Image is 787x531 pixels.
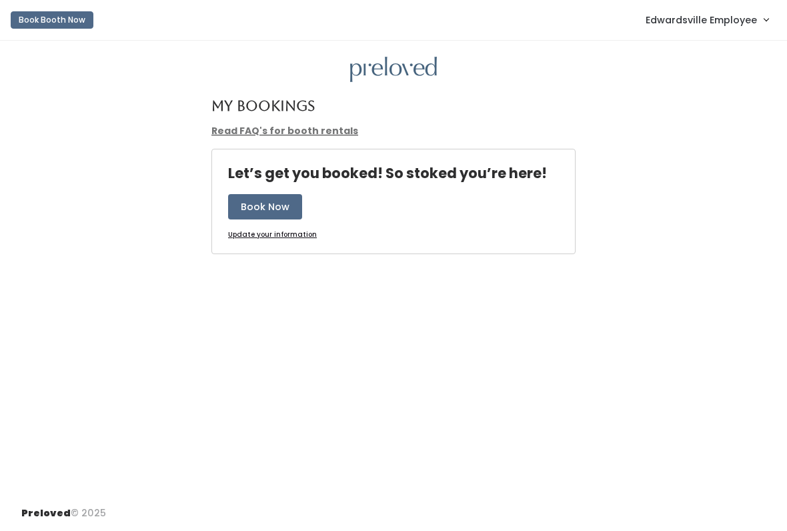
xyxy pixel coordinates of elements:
[632,5,782,34] a: Edwardsville Employee
[21,506,71,520] span: Preloved
[211,124,358,137] a: Read FAQ's for booth rentals
[228,165,547,181] h4: Let’s get you booked! So stoked you’re here!
[21,496,106,520] div: © 2025
[350,57,437,83] img: preloved logo
[11,5,93,35] a: Book Booth Now
[211,98,315,113] h4: My Bookings
[228,194,302,219] button: Book Now
[646,13,757,27] span: Edwardsville Employee
[228,229,317,239] u: Update your information
[228,230,317,240] a: Update your information
[11,11,93,29] button: Book Booth Now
